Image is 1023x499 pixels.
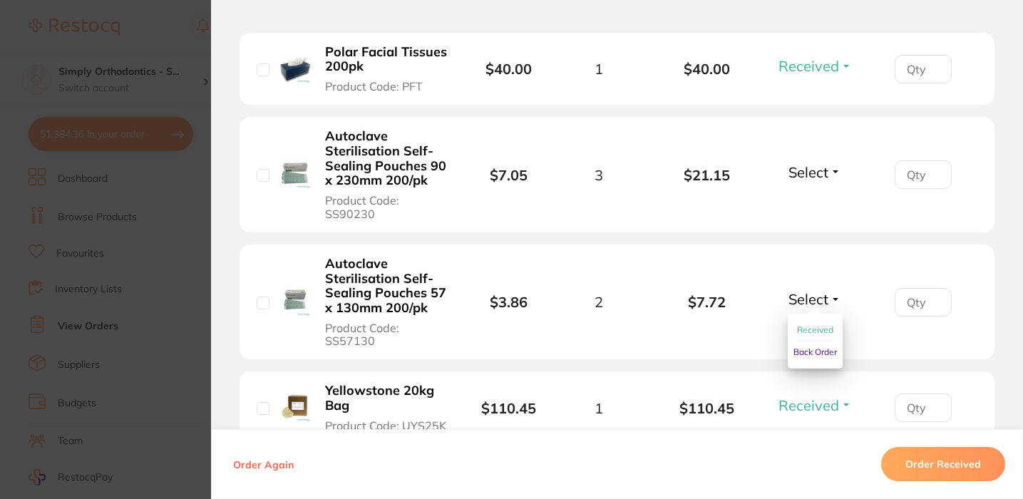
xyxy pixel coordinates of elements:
[280,53,310,83] img: Polar Facial Tissues 200pk
[774,57,856,75] button: Received
[784,290,845,308] button: Select
[229,458,298,470] button: Order Again
[797,324,833,335] span: Received
[325,384,447,413] b: Yellowstone 20kg Bag
[653,61,761,77] b: $40.00
[325,45,447,74] b: Polar Facial Tissues 200pk
[280,286,310,316] img: Autoclave Sterilisation Self-Sealing Pouches 57 x 130mm 200/pk
[778,57,839,75] span: Received
[321,383,451,433] button: Yellowstone 20kg Bag Product Code: UYS25K
[788,290,828,308] span: Select
[895,288,952,317] input: Qty
[490,293,528,311] b: $3.86
[778,396,839,414] span: Received
[797,319,833,341] button: Received
[481,399,536,417] b: $110.45
[895,393,952,422] input: Qty
[784,163,845,181] button: Select
[280,158,310,188] img: Autoclave Sterilisation Self-Sealing Pouches 90 x 230mm 200/pk
[595,294,603,310] span: 2
[490,166,528,184] b: $7.05
[325,321,447,348] span: Product Code: SS57130
[321,256,451,349] button: Autoclave Sterilisation Self-Sealing Pouches 57 x 130mm 200/pk Product Code: SS57130
[895,160,952,189] input: Qty
[325,129,447,188] b: Autoclave Sterilisation Self-Sealing Pouches 90 x 230mm 200/pk
[595,61,603,77] span: 1
[653,294,761,310] b: $7.72
[895,55,952,83] input: Qty
[788,163,828,181] span: Select
[280,391,310,421] img: Yellowstone 20kg Bag
[321,128,451,221] button: Autoclave Sterilisation Self-Sealing Pouches 90 x 230mm 200/pk Product Code: SS90230
[653,400,761,416] b: $110.45
[793,346,837,357] span: Back Order
[595,167,603,183] span: 3
[485,60,532,78] b: $40.00
[793,341,837,363] button: Back Order
[321,44,451,94] button: Polar Facial Tissues 200pk Product Code: PFT
[595,400,603,416] span: 1
[774,396,856,414] button: Received
[881,447,1005,481] button: Order Received
[325,419,446,432] span: Product Code: UYS25K
[325,80,423,93] span: Product Code: PFT
[325,194,447,220] span: Product Code: SS90230
[325,257,447,316] b: Autoclave Sterilisation Self-Sealing Pouches 57 x 130mm 200/pk
[653,167,761,183] b: $21.15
